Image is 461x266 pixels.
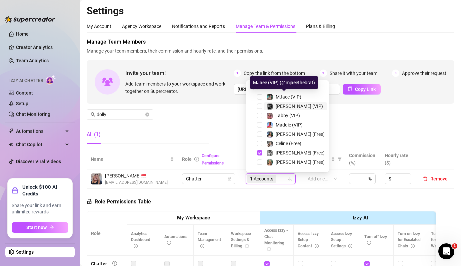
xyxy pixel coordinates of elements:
[353,215,368,221] strong: Izzy AI
[257,159,262,165] span: Select tree node
[348,87,352,91] span: copy
[198,231,221,249] span: Team Management
[22,184,68,197] strong: Unlock $100 AI Credits
[172,23,225,30] div: Notifications and Reports
[264,228,288,252] span: Access Izzy - Chat Monitoring
[276,104,323,109] span: [PERSON_NAME] (VIP)
[9,78,43,84] span: Izzy AI Chatter
[9,129,14,134] span: thunderbolt
[276,122,303,128] span: Maddie (VIP)
[343,84,381,95] button: Copy Link
[267,113,273,119] img: Tabby (VIP)
[164,234,187,245] span: Automations
[244,70,305,77] span: Copy the link from the bottom
[276,113,300,118] span: Tabby (VIP)
[202,153,224,165] a: Configure Permissions
[452,243,457,249] span: 1
[16,101,28,106] a: Setup
[267,247,271,251] span: info-circle
[250,175,273,182] span: 1 Accounts
[231,231,251,249] span: Workspace Settings & Billing
[381,149,416,169] th: Hourly rate ($)
[355,87,376,92] span: Copy Link
[367,241,371,245] span: info-circle
[91,155,169,163] span: Name
[16,249,34,255] a: Settings
[276,150,325,155] span: [PERSON_NAME] (Free)
[411,244,415,248] span: info-circle
[402,70,446,77] span: Approve their request
[16,31,29,37] a: Home
[87,47,454,55] span: Manage your team members, their commission and hourly rate, and their permissions.
[87,149,178,169] th: Name
[87,211,127,256] th: Role
[257,113,262,118] span: Select tree node
[186,174,231,184] span: Chatter
[87,131,101,138] div: All (1)
[12,202,68,215] span: Share your link and earn unlimited rewards
[5,16,55,23] img: logo-BBDzfeDw.svg
[236,23,295,30] div: Manage Team & Permissions
[125,69,234,77] span: Invite your team!
[12,222,68,233] button: Start nowarrow-right
[430,176,448,181] span: Remove
[177,215,210,221] strong: My Workspace
[420,175,450,183] button: Remove
[267,141,273,147] img: Celine (Free)
[288,177,292,181] span: team
[398,231,421,249] span: Turn on Izzy for Escalated Chats
[26,225,47,230] span: Start now
[9,142,13,147] img: Chat Copilot
[16,58,49,63] a: Team Analytics
[267,150,273,156] img: Kennedy (Free)
[16,112,50,117] a: Chat Monitoring
[16,159,61,164] a: Discover Viral Videos
[306,23,335,30] div: Plans & Billing
[182,156,192,162] span: Role
[46,75,56,85] img: AI Chatter
[257,94,262,100] span: Select tree node
[87,198,151,206] h5: Role Permissions Table
[131,231,150,249] span: Analytics Dashboard
[246,155,290,163] span: Creator accounts
[112,261,117,266] span: info-circle
[12,187,18,194] span: gift
[338,157,342,161] span: filter
[122,23,161,30] div: Agency Workspace
[200,244,204,248] span: info-circle
[49,225,54,230] span: arrow-right
[87,38,454,46] span: Manage Team Members
[431,231,453,249] span: Turn on Izzy for Time Wasters
[134,244,138,248] span: info-circle
[91,112,95,117] span: search
[315,244,319,248] span: info-circle
[87,23,111,30] div: My Account
[267,94,273,100] img: MJaee (VIP)
[267,122,273,128] img: Maddie (VIP)
[257,141,262,146] span: Select tree node
[87,199,92,204] span: lock
[320,70,327,77] span: 2
[257,132,262,137] span: Select tree node
[250,76,318,89] div: MJaee (VIP) (@mjaeethebrat)
[91,173,102,184] img: Dolly Faith Lou Hildore
[145,113,149,117] button: close-circle
[257,122,262,128] span: Select tree node
[267,132,273,137] img: Maddie (Free)
[105,179,168,186] span: [EMAIL_ADDRESS][DOMAIN_NAME]
[257,104,262,109] span: Select tree node
[16,139,63,150] span: Chat Copilot
[330,70,377,77] span: Share it with your team
[16,126,63,136] span: Automations
[105,172,168,179] span: [PERSON_NAME] 🇸🇬
[167,241,171,245] span: info-circle
[423,176,428,181] span: delete
[87,5,454,17] h2: Settings
[276,159,325,165] span: [PERSON_NAME] (Free)
[331,231,352,249] span: Access Izzy Setup - Settings
[276,141,301,146] span: Celine (Free)
[245,244,249,248] span: info-circle
[438,243,454,259] iframe: Intercom live chat
[194,157,199,161] span: info-circle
